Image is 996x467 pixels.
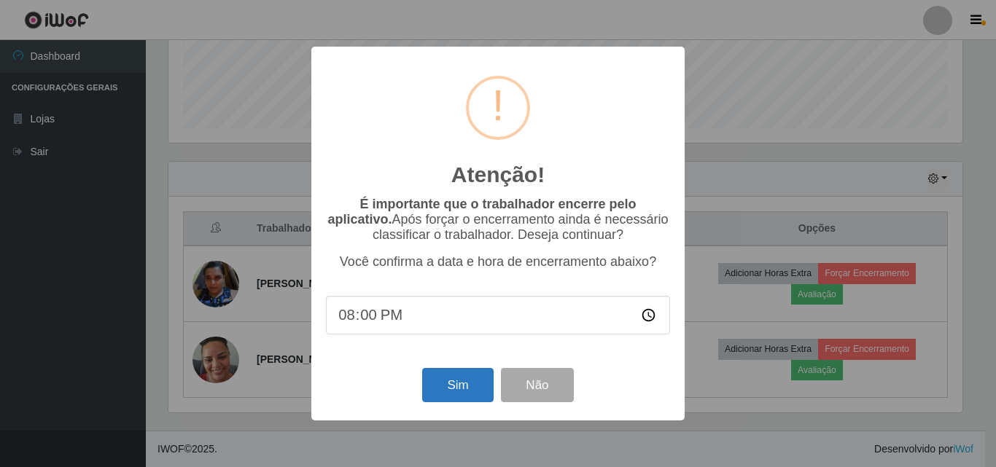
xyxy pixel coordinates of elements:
[451,162,545,188] h2: Atenção!
[422,368,493,402] button: Sim
[326,197,670,243] p: Após forçar o encerramento ainda é necessário classificar o trabalhador. Deseja continuar?
[501,368,573,402] button: Não
[326,254,670,270] p: Você confirma a data e hora de encerramento abaixo?
[327,197,636,227] b: É importante que o trabalhador encerre pelo aplicativo.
